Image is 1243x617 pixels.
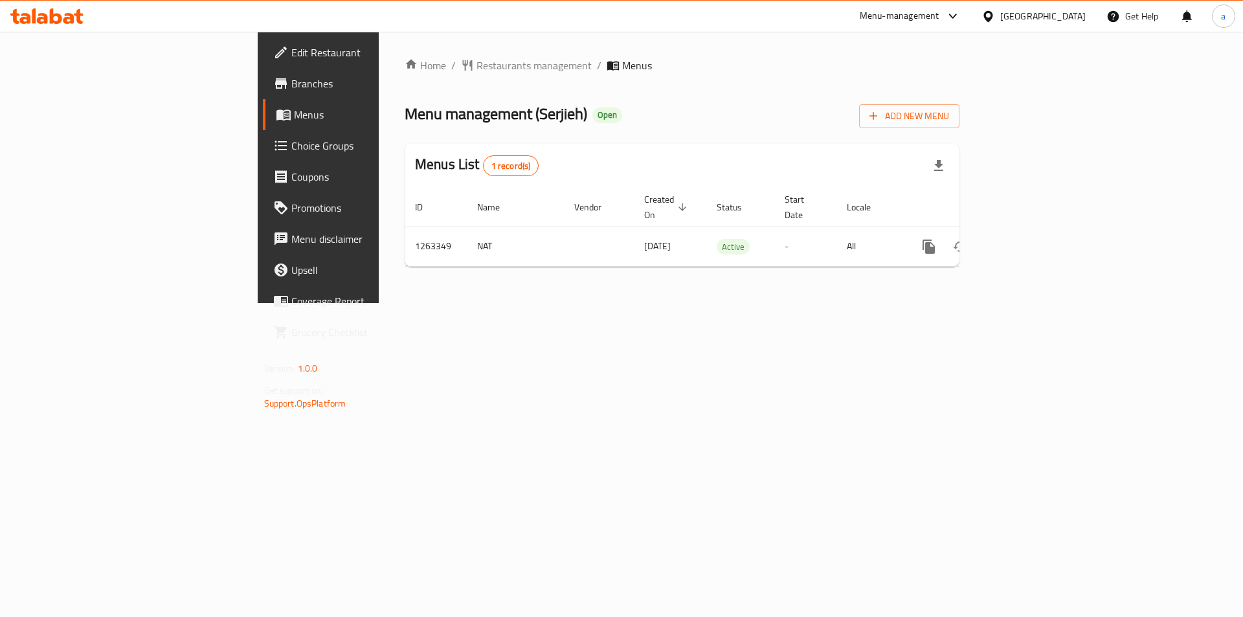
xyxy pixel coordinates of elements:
[263,192,465,223] a: Promotions
[574,199,618,215] span: Vendor
[644,192,691,223] span: Created On
[415,155,539,176] h2: Menus List
[592,109,622,120] span: Open
[291,231,455,247] span: Menu disclaimer
[291,293,455,309] span: Coverage Report
[291,76,455,91] span: Branches
[476,58,592,73] span: Restaurants management
[644,238,671,254] span: [DATE]
[291,200,455,216] span: Promotions
[291,324,455,340] span: Grocery Checklist
[405,99,587,128] span: Menu management ( Serjieh )
[294,107,455,122] span: Menus
[291,138,455,153] span: Choice Groups
[483,155,539,176] div: Total records count
[405,188,1048,267] table: enhanced table
[415,199,440,215] span: ID
[263,99,465,130] a: Menus
[263,161,465,192] a: Coupons
[913,231,945,262] button: more
[263,223,465,254] a: Menu disclaimer
[263,130,465,161] a: Choice Groups
[847,199,888,215] span: Locale
[869,108,949,124] span: Add New Menu
[263,68,465,99] a: Branches
[597,58,601,73] li: /
[264,395,346,412] a: Support.OpsPlatform
[264,360,296,377] span: Version:
[291,45,455,60] span: Edit Restaurant
[836,227,903,266] td: All
[717,199,759,215] span: Status
[945,231,976,262] button: Change Status
[263,286,465,317] a: Coverage Report
[405,58,959,73] nav: breadcrumb
[785,192,821,223] span: Start Date
[264,382,324,399] span: Get support on:
[263,254,465,286] a: Upsell
[298,360,318,377] span: 1.0.0
[291,262,455,278] span: Upsell
[291,169,455,185] span: Coupons
[859,104,959,128] button: Add New Menu
[923,150,954,181] div: Export file
[717,240,750,254] span: Active
[477,199,517,215] span: Name
[263,317,465,348] a: Grocery Checklist
[903,188,1048,227] th: Actions
[467,227,564,266] td: NAT
[860,8,939,24] div: Menu-management
[263,37,465,68] a: Edit Restaurant
[592,107,622,123] div: Open
[1000,9,1086,23] div: [GEOGRAPHIC_DATA]
[1221,9,1226,23] span: a
[622,58,652,73] span: Menus
[774,227,836,266] td: -
[461,58,592,73] a: Restaurants management
[484,160,539,172] span: 1 record(s)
